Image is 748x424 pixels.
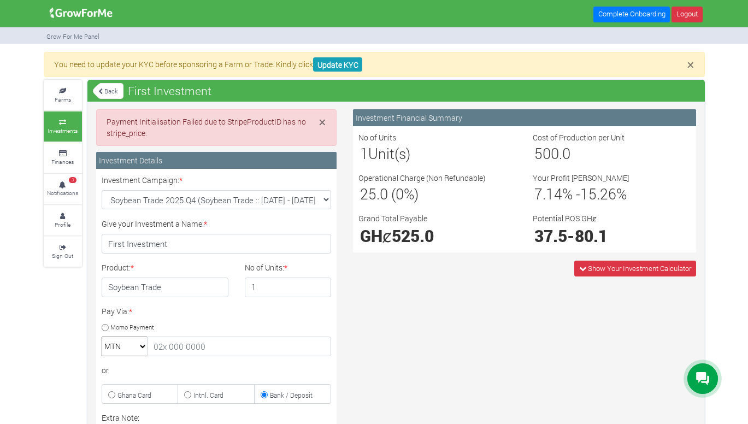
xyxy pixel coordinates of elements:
small: Intnl. Card [193,391,223,399]
a: Farms [44,80,82,110]
input: Bank / Deposit [261,391,268,398]
div: Investment Financial Summary [353,109,696,126]
input: Intnl. Card [184,391,191,398]
small: Grow For Me Panel [46,32,99,40]
span: 37.5 [534,225,567,246]
button: Close [687,58,694,71]
span: × [319,114,326,130]
label: Cost of Production per Unit [533,132,625,143]
a: Finances [44,143,82,173]
small: Notifications [47,189,78,197]
span: 1 [360,144,368,163]
label: Grand Total Payable [358,213,427,224]
label: No of Units [358,132,396,143]
h3: % - % [534,185,689,203]
span: 25.0 (0%) [360,184,419,203]
h2: GHȼ [360,226,515,245]
input: Investment Name/Title [102,234,331,254]
div: Investment Details [96,152,337,169]
img: growforme image [46,2,116,24]
label: Product: [102,262,134,273]
span: Show Your Investment Calculator [588,263,691,273]
label: Give your Investment a Name: [102,218,207,229]
small: Bank / Deposit [270,391,313,399]
input: Ghana Card [108,391,115,398]
div: Payment Initialisation Failed due to StripeProductID has no stripe_price. [96,109,337,146]
label: Investment Campaign: [102,174,182,186]
h3: Unit(s) [360,145,515,162]
span: × [687,56,694,73]
h4: Soybean Trade [102,278,229,297]
span: 525.0 [392,225,434,246]
label: Operational Charge (Non Refundable) [358,172,486,184]
span: First Investment [125,80,214,102]
a: 3 Notifications [44,174,82,204]
label: Potential ROS GHȼ [533,213,597,224]
div: or [102,364,331,376]
span: 7.14 [534,184,562,203]
small: Profile [55,221,70,228]
button: Close [319,116,326,128]
small: Finances [51,158,74,166]
small: Momo Payment [110,323,154,331]
a: Logout [672,7,702,22]
small: Sign Out [52,252,73,260]
label: Pay Via: [102,305,132,317]
a: Update KYC [313,57,362,72]
a: Back [93,82,123,100]
a: Sign Out [44,237,82,267]
input: 02x 000 0000 [147,337,331,356]
small: Farms [55,96,71,103]
span: 15.26 [580,184,616,203]
a: Investments [44,111,82,142]
small: Ghana Card [117,391,151,399]
label: Your Profit [PERSON_NAME] [533,172,629,184]
a: Profile [44,205,82,235]
small: Investments [48,127,78,134]
a: Complete Onboarding [593,7,670,22]
input: Momo Payment [102,324,109,331]
p: You need to update your KYC before sponsoring a Farm or Trade. Kindly click [54,58,693,70]
span: 3 [69,177,76,184]
span: 80.1 [575,225,608,246]
label: Extra Note: [102,412,139,423]
h2: - [534,226,689,245]
span: 500.0 [534,144,570,163]
label: No of Units: [245,262,287,273]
